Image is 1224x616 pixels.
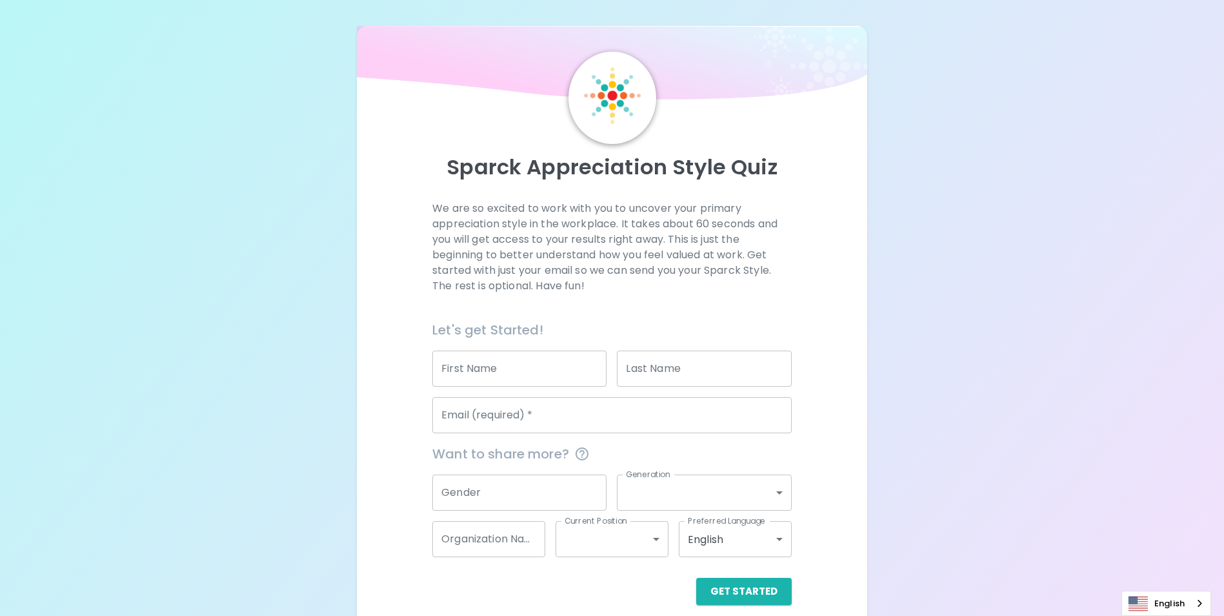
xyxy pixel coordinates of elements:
img: wave [357,26,867,106]
div: Language [1121,591,1211,616]
label: Preferred Language [688,515,765,526]
aside: Language selected: English [1121,591,1211,616]
label: Current Position [565,515,627,526]
span: Want to share more? [432,444,792,464]
a: English [1122,591,1210,615]
label: Generation [626,469,670,480]
button: Get Started [696,578,792,605]
h6: Let's get Started! [432,320,792,340]
svg: This information is completely confidential and only used for aggregated appreciation studies at ... [574,446,590,462]
img: Sparck Logo [584,67,641,124]
p: We are so excited to work with you to uncover your primary appreciation style in the workplace. I... [432,201,792,294]
div: English [679,521,792,557]
p: Sparck Appreciation Style Quiz [372,154,851,180]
